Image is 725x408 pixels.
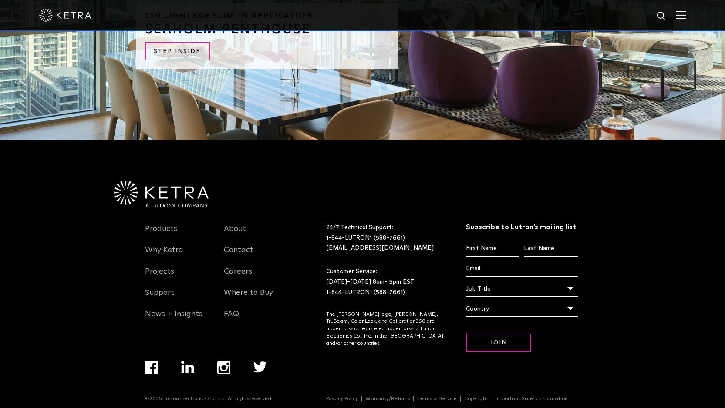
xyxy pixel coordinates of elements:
a: STEP INSIDE [145,42,210,61]
input: First Name [466,241,519,257]
a: 1-844-LUTRON1 (588-7661) [326,289,405,295]
img: search icon [656,11,667,22]
a: Terms of Service [414,396,461,401]
a: Where to Buy [224,288,273,308]
div: Navigation Menu [224,223,290,329]
div: Job Title [466,281,578,297]
h3: Subscribe to Lutron’s mailing list [466,223,578,232]
div: Navigation Menu [145,361,290,396]
img: twitter [253,361,267,373]
a: Support [145,288,174,308]
a: News + Insights [145,309,202,329]
input: Email [466,261,578,277]
a: [EMAIL_ADDRESS][DOMAIN_NAME] [326,245,434,251]
a: Products [145,224,177,244]
a: Careers [224,267,252,287]
p: Customer Service: [DATE]-[DATE] 8am- 5pm EST [326,267,444,298]
img: instagram [217,361,230,374]
a: FAQ [224,309,239,329]
img: Hamburger%20Nav.svg [676,11,686,19]
a: Why Ketra [145,245,183,265]
img: Ketra-aLutronCo_White_RGB [114,181,209,207]
img: ketra-logo-2019-white [39,9,91,22]
a: Copyright [461,396,492,401]
p: The [PERSON_NAME] logo, [PERSON_NAME], TruBeam, Color Lock, and Calibration360 are trademarks or ... [326,311,444,348]
div: Country [466,301,578,317]
a: Contact [224,245,253,265]
input: Last Name [524,241,577,257]
img: facebook [145,361,158,374]
a: Important Safety Information [492,396,571,401]
div: Navigation Menu [145,223,211,329]
a: Projects [145,267,174,287]
a: Warranty/Returns [362,396,414,401]
a: About [224,224,246,244]
p: 24/7 Technical Support: [326,223,444,254]
a: 1-844-LUTRON1 (588-7661) [326,235,405,241]
div: Navigation Menu [326,396,580,402]
a: Privacy Policy [323,396,362,401]
p: ©2025 Lutron Electronics Co., Inc. All rights reserved. [145,396,273,402]
img: linkedin [181,361,195,373]
input: Join [466,334,531,352]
